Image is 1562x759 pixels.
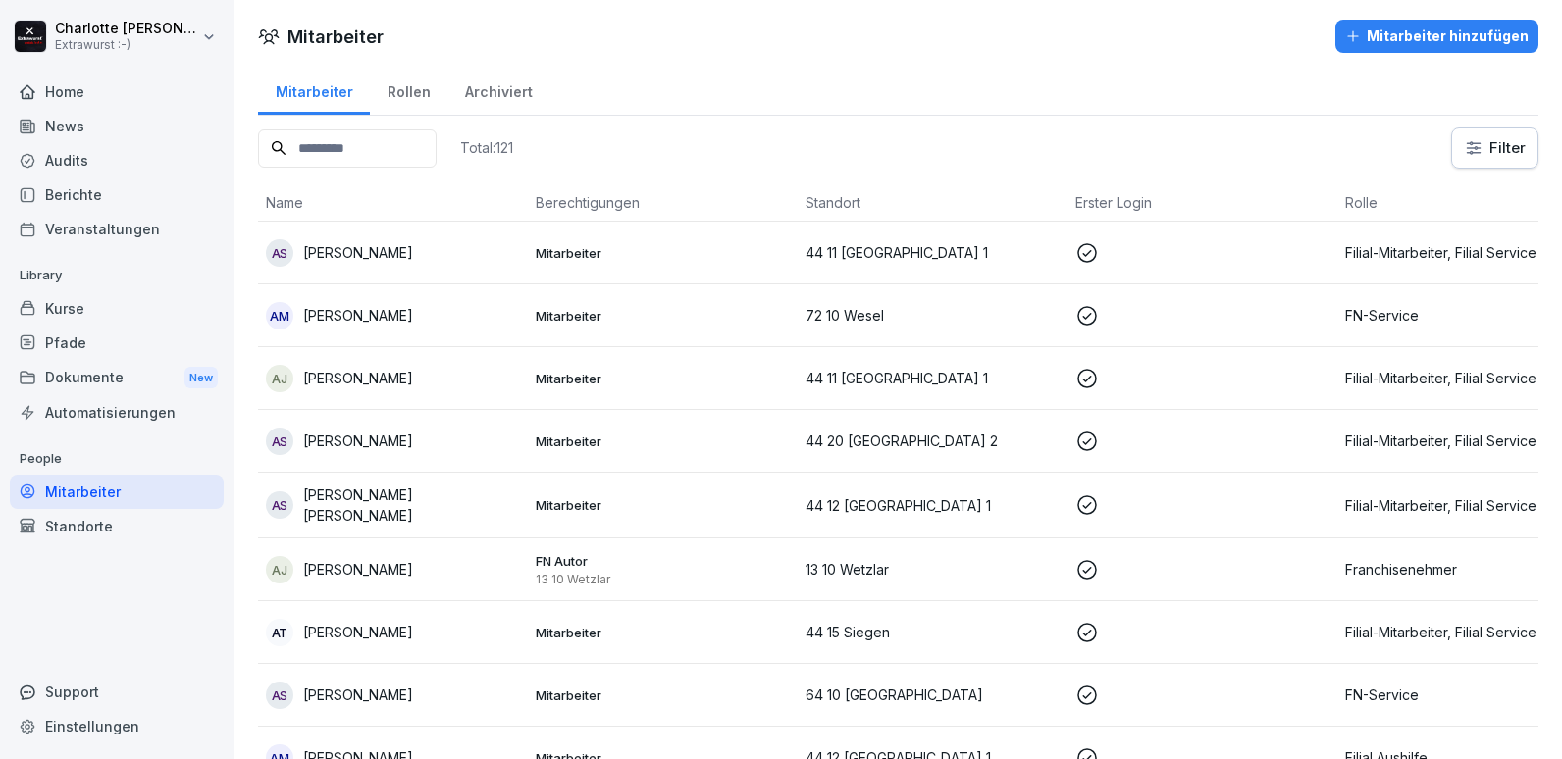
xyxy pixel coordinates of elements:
p: Library [10,260,224,291]
div: Support [10,675,224,709]
div: Mitarbeiter hinzufügen [1345,25,1529,47]
p: [PERSON_NAME] [303,622,413,642]
a: Audits [10,143,224,177]
p: [PERSON_NAME] [PERSON_NAME] [303,484,520,526]
div: AS [266,239,293,267]
a: Pfade [10,326,224,360]
p: FN Autor [536,552,790,570]
a: News [10,109,224,143]
div: Filter [1464,138,1526,158]
div: AS [266,428,293,455]
p: Mitarbeiter [536,686,790,704]
p: Charlotte [PERSON_NAME] [55,21,198,37]
div: AS [266,491,293,519]
p: Mitarbeiter [536,307,790,325]
div: AT [266,619,293,646]
th: Berechtigungen [528,184,798,222]
p: People [10,443,224,475]
p: Mitarbeiter [536,244,790,262]
p: [PERSON_NAME] [303,305,413,326]
button: Mitarbeiter hinzufügen [1335,20,1538,53]
p: Mitarbeiter [536,496,790,514]
a: Veranstaltungen [10,212,224,246]
th: Standort [798,184,1067,222]
p: Mitarbeiter [536,370,790,387]
p: 44 15 Siegen [806,622,1060,642]
a: Rollen [370,65,447,115]
div: AJ [266,556,293,583]
a: Home [10,75,224,109]
p: 13 10 Wetzlar [536,572,790,587]
div: AS [266,682,293,709]
p: 44 11 [GEOGRAPHIC_DATA] 1 [806,368,1060,388]
div: Dokumente [10,360,224,396]
p: 44 12 [GEOGRAPHIC_DATA] 1 [806,495,1060,516]
p: Total: 121 [460,138,513,157]
p: [PERSON_NAME] [303,368,413,388]
a: DokumenteNew [10,360,224,396]
p: Extrawurst :-) [55,38,198,52]
p: 44 20 [GEOGRAPHIC_DATA] 2 [806,430,1060,451]
p: [PERSON_NAME] [303,430,413,451]
th: Name [258,184,528,222]
p: [PERSON_NAME] [303,242,413,263]
p: Mitarbeiter [536,624,790,641]
p: [PERSON_NAME] [303,684,413,705]
p: 72 10 Wesel [806,305,1060,326]
button: Filter [1452,128,1537,168]
p: 44 11 [GEOGRAPHIC_DATA] 1 [806,242,1060,263]
div: New [184,367,218,389]
a: Einstellungen [10,709,224,743]
p: 64 10 [GEOGRAPHIC_DATA] [806,684,1060,705]
a: Berichte [10,177,224,212]
a: Standorte [10,509,224,543]
div: AM [266,302,293,329]
a: Mitarbeiter [10,475,224,509]
p: Mitarbeiter [536,432,790,450]
a: Kurse [10,291,224,326]
th: Erster Login [1067,184,1337,222]
a: Archiviert [447,65,549,115]
a: Mitarbeiter [258,65,370,115]
h1: Mitarbeiter [287,24,384,50]
p: [PERSON_NAME] [303,559,413,580]
div: AJ [266,365,293,392]
p: 13 10 Wetzlar [806,559,1060,580]
a: Automatisierungen [10,395,224,430]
